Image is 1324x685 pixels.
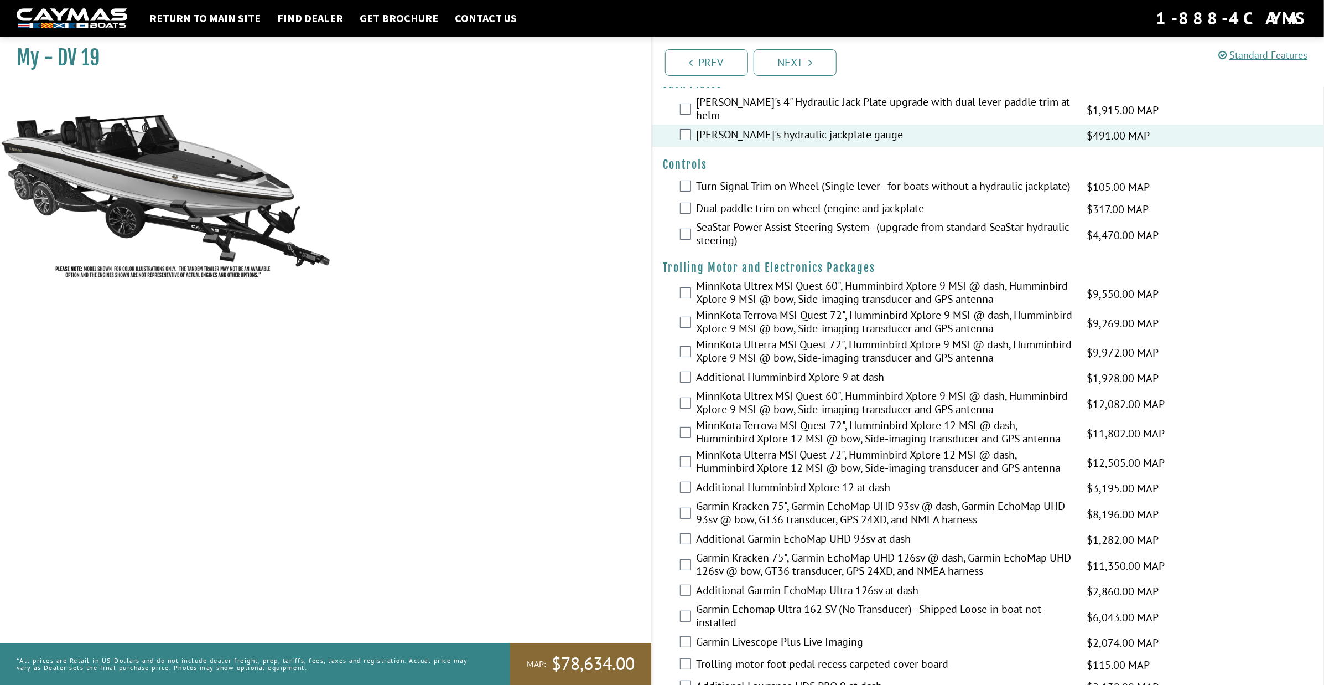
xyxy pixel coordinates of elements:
span: $317.00 MAP [1087,201,1149,218]
label: SeaStar Power Assist Steering System - (upgrade from standard SeaStar hydraulic steering) [696,220,1073,250]
span: $2,074.00 MAP [1087,635,1159,651]
span: $78,634.00 [552,652,635,676]
span: $11,802.00 MAP [1087,425,1165,442]
span: $12,082.00 MAP [1087,396,1165,413]
span: $3,195.00 MAP [1087,480,1159,497]
span: $105.00 MAP [1087,179,1150,195]
span: MAP: [527,658,546,670]
a: Get Brochure [354,11,444,25]
label: MinnKota Terrova MSI Quest 72", Humminbird Xplore 12 MSI @ dash, Humminbird Xplore 12 MSI @ bow, ... [696,419,1073,448]
a: Standard Features [1218,49,1307,61]
label: [PERSON_NAME]'s hydraulic jackplate gauge [696,128,1073,144]
label: MinnKota Ultrex MSI Quest 60", Humminbird Xplore 9 MSI @ dash, Humminbird Xplore 9 MSI @ bow, Sid... [696,279,1073,308]
img: white-logo-c9c8dbefe5ff5ceceb0f0178aa75bf4bb51f6bca0971e226c86eb53dfe498488.png [17,8,127,29]
span: $115.00 MAP [1087,657,1150,673]
span: $1,928.00 MAP [1087,370,1159,387]
label: Garmin Kracken 75", Garmin EchoMap UHD 93sv @ dash, Garmin EchoMap UHD 93sv @ bow, GT36 transduce... [696,499,1073,529]
span: $2,860.00 MAP [1087,583,1159,600]
a: Return to main site [144,11,266,25]
div: 1-888-4CAYMAS [1156,6,1307,30]
a: MAP:$78,634.00 [510,643,651,685]
h1: My - DV 19 [17,45,624,70]
label: Dual paddle trim on wheel (engine and jackplate [696,202,1073,218]
span: $9,972.00 MAP [1087,344,1159,361]
label: MinnKota Terrova MSI Quest 72", Humminbird Xplore 9 MSI @ dash, Humminbird Xplore 9 MSI @ bow, Si... [696,308,1073,338]
label: MinnKota Ulterra MSI Quest 72", Humminbird Xplore 9 MSI @ dash, Humminbird Xplore 9 MSI @ bow, Si... [696,338,1073,367]
span: $1,915.00 MAP [1087,102,1159,119]
label: [PERSON_NAME]'s 4" Hydraulic Jack Plate upgrade with dual lever paddle trim at helm [696,95,1073,125]
h4: Controls [663,158,1313,172]
span: $491.00 MAP [1087,127,1150,144]
span: $4,470.00 MAP [1087,227,1159,244]
label: Garmin Echomap Ultra 162 SV (No Transducer) - Shipped Loose in boat not installed [696,602,1073,632]
span: $1,282.00 MAP [1087,532,1159,548]
label: Garmin Kracken 75", Garmin EchoMap UHD 126sv @ dash, Garmin EchoMap UHD 126sv @ bow, GT36 transdu... [696,551,1073,580]
a: Find Dealer [272,11,349,25]
label: MinnKota Ultrex MSI Quest 60", Humminbird Xplore 9 MSI @ dash, Humminbird Xplore 9 MSI @ bow, Sid... [696,389,1073,419]
span: $9,269.00 MAP [1087,315,1159,332]
label: Additional Garmin EchoMap Ultra 126sv at dash [696,584,1073,600]
label: Additional Humminbird Xplore 9 at dash [696,370,1073,387]
span: $9,550.00 MAP [1087,286,1159,302]
label: Garmin Livescope Plus Live Imaging [696,635,1073,651]
span: $6,043.00 MAP [1087,609,1159,626]
a: Contact Us [449,11,522,25]
span: $11,350.00 MAP [1087,558,1165,574]
label: MinnKota Ulterra MSI Quest 72", Humminbird Xplore 12 MSI @ dash, Humminbird Xplore 12 MSI @ bow, ... [696,448,1073,477]
h4: Trolling Motor and Electronics Packages [663,261,1313,275]
p: *All prices are Retail in US Dollars and do not include dealer freight, prep, tariffs, fees, taxe... [17,651,485,677]
label: Trolling motor foot pedal recess carpeted cover board [696,657,1073,673]
a: Next [754,49,837,76]
label: Additional Humminbird Xplore 12 at dash [696,481,1073,497]
span: $12,505.00 MAP [1087,455,1165,471]
span: $8,196.00 MAP [1087,506,1159,523]
label: Additional Garmin EchoMap UHD 93sv at dash [696,532,1073,548]
a: Prev [665,49,748,76]
label: Turn Signal Trim on Wheel (Single lever - for boats without a hydraulic jackplate) [696,179,1073,195]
